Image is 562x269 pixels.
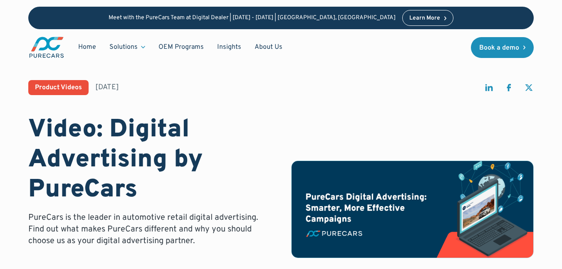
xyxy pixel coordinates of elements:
p: Meet with the PureCars Team at Digital Dealer | [DATE] - [DATE] | [GEOGRAPHIC_DATA], [GEOGRAPHIC_... [109,15,396,22]
a: share on linkedin [484,83,494,96]
a: main [28,36,65,59]
p: ‍ [28,254,271,265]
h1: Video: Digital Advertising by PureCars [28,115,271,205]
div: Learn More [409,15,440,21]
div: Book a demo [479,45,519,51]
img: purecars logo [28,36,65,59]
a: OEM Programs [152,39,210,55]
div: Solutions [103,39,152,55]
div: Product Videos [35,84,82,91]
a: Insights [210,39,248,55]
a: Learn More [402,10,454,26]
p: PureCars is the leader in automotive retail digital advertising. Find out what makes PureCars dif... [28,212,271,247]
a: About Us [248,39,289,55]
div: Solutions [109,43,138,52]
a: share on facebook [504,83,514,96]
a: Home [72,39,103,55]
div: [DATE] [95,82,119,93]
a: share on twitter [524,83,534,96]
a: Book a demo [471,37,534,58]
